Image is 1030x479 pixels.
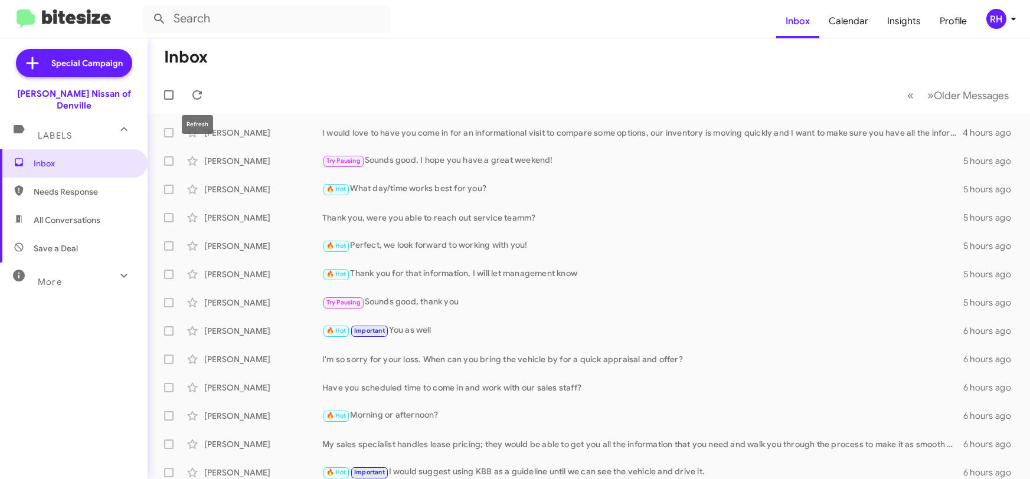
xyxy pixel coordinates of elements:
[354,327,385,334] span: Important
[204,127,322,139] div: [PERSON_NAME]
[34,158,134,169] span: Inbox
[182,115,213,134] div: Refresh
[322,154,963,168] div: Sounds good, I hope you have a great weekend!
[900,83,921,107] button: Previous
[204,268,322,280] div: [PERSON_NAME]
[204,212,322,224] div: [PERSON_NAME]
[51,57,123,69] span: Special Campaign
[930,4,976,38] a: Profile
[963,382,1021,393] div: 6 hours ago
[38,130,72,141] span: Labels
[963,325,1021,337] div: 6 hours ago
[322,438,963,450] div: My sales specialist handles lease pricing; they would be able to get you all the information that...
[963,268,1021,280] div: 5 hours ago
[927,88,934,103] span: »
[204,410,322,422] div: [PERSON_NAME]
[326,298,361,306] span: Try Pausing
[963,183,1021,195] div: 5 hours ago
[920,83,1016,107] button: Next
[322,465,963,479] div: I would suggest using KBB as a guideline until we can see the vehicle and drive it.
[204,155,322,167] div: [PERSON_NAME]
[204,467,322,478] div: [PERSON_NAME]
[322,324,963,337] div: You as well
[776,4,819,38] a: Inbox
[38,277,62,287] span: More
[963,438,1021,450] div: 6 hours ago
[322,353,963,365] div: I'm so sorry for your loss. When can you bring the vehicle by for a quick appraisal and offer?
[907,88,914,103] span: «
[322,182,963,196] div: What day/time works best for you?
[164,48,208,67] h1: Inbox
[326,185,346,193] span: 🔥 Hot
[963,353,1021,365] div: 6 hours ago
[326,327,346,334] span: 🔥 Hot
[34,242,78,254] span: Save a Deal
[326,412,346,419] span: 🔥 Hot
[204,240,322,252] div: [PERSON_NAME]
[354,468,385,476] span: Important
[204,382,322,393] div: [PERSON_NAME]
[986,9,1006,29] div: RH
[322,409,963,422] div: Morning or afternoon?
[322,212,963,224] div: Thank you, were you able to reach out service teamm?
[963,240,1021,252] div: 5 hours ago
[322,239,963,252] div: Perfect, we look forward to working with you!
[34,214,100,226] span: All Conversations
[901,83,1016,107] nav: Page navigation example
[963,297,1021,309] div: 5 hours ago
[326,270,346,278] span: 🔥 Hot
[204,438,322,450] div: [PERSON_NAME]
[322,267,963,281] div: Thank you for that information, I will let management know
[963,410,1021,422] div: 6 hours ago
[322,296,963,309] div: Sounds good, thank you
[16,49,132,77] a: Special Campaign
[963,127,1021,139] div: 4 hours ago
[976,9,1017,29] button: RH
[963,155,1021,167] div: 5 hours ago
[322,127,963,139] div: I would love to have you come in for an informational visit to compare some options, our inventor...
[963,212,1021,224] div: 5 hours ago
[934,89,1009,102] span: Older Messages
[963,467,1021,478] div: 6 hours ago
[204,325,322,337] div: [PERSON_NAME]
[819,4,878,38] a: Calendar
[204,353,322,365] div: [PERSON_NAME]
[326,468,346,476] span: 🔥 Hot
[143,5,391,33] input: Search
[322,382,963,393] div: Have you scheduled time to come in and work with our sales staff?
[326,157,361,165] span: Try Pausing
[204,183,322,195] div: [PERSON_NAME]
[326,242,346,250] span: 🔥 Hot
[34,186,134,198] span: Needs Response
[204,297,322,309] div: [PERSON_NAME]
[878,4,930,38] a: Insights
